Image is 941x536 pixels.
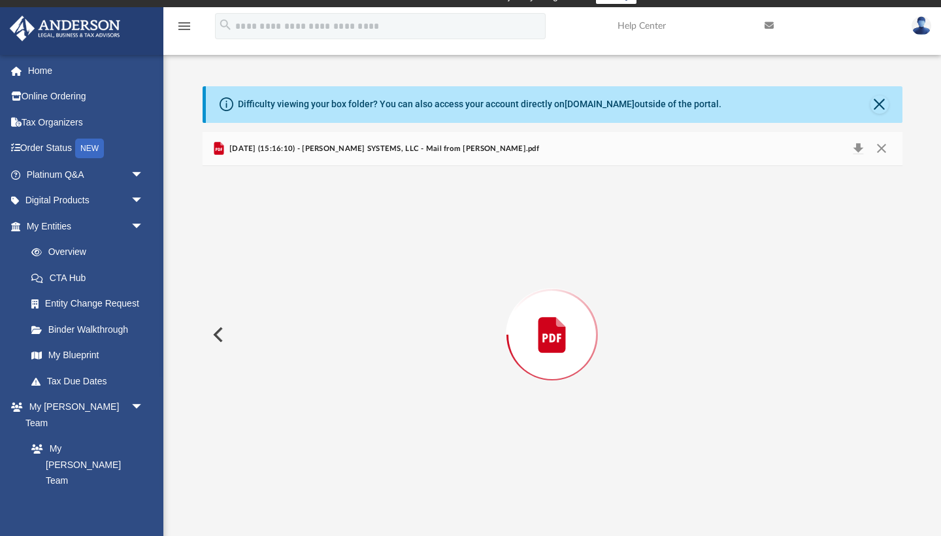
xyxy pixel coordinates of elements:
[75,139,104,158] div: NEW
[18,316,163,343] a: Binder Walkthrough
[9,213,163,239] a: My Entitiesarrow_drop_down
[203,316,231,353] button: Previous File
[9,135,163,162] a: Order StatusNEW
[18,265,163,291] a: CTA Hub
[131,161,157,188] span: arrow_drop_down
[9,58,163,84] a: Home
[227,143,539,155] span: [DATE] (15:16:10) - [PERSON_NAME] SYSTEMS, LLC - Mail from [PERSON_NAME].pdf
[218,18,233,32] i: search
[870,140,893,158] button: Close
[131,188,157,214] span: arrow_drop_down
[176,25,192,34] a: menu
[9,84,163,110] a: Online Ordering
[18,343,157,369] a: My Blueprint
[238,97,721,111] div: Difficulty viewing your box folder? You can also access your account directly on outside of the p...
[131,394,157,421] span: arrow_drop_down
[131,213,157,240] span: arrow_drop_down
[203,132,902,504] div: Preview
[18,291,163,317] a: Entity Change Request
[9,188,163,214] a: Digital Productsarrow_drop_down
[18,436,150,494] a: My [PERSON_NAME] Team
[870,95,889,114] button: Close
[176,18,192,34] i: menu
[6,16,124,41] img: Anderson Advisors Platinum Portal
[912,16,931,35] img: User Pic
[847,140,870,158] button: Download
[18,239,163,265] a: Overview
[9,394,157,436] a: My [PERSON_NAME] Teamarrow_drop_down
[565,99,635,109] a: [DOMAIN_NAME]
[9,109,163,135] a: Tax Organizers
[18,368,163,394] a: Tax Due Dates
[9,161,163,188] a: Platinum Q&Aarrow_drop_down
